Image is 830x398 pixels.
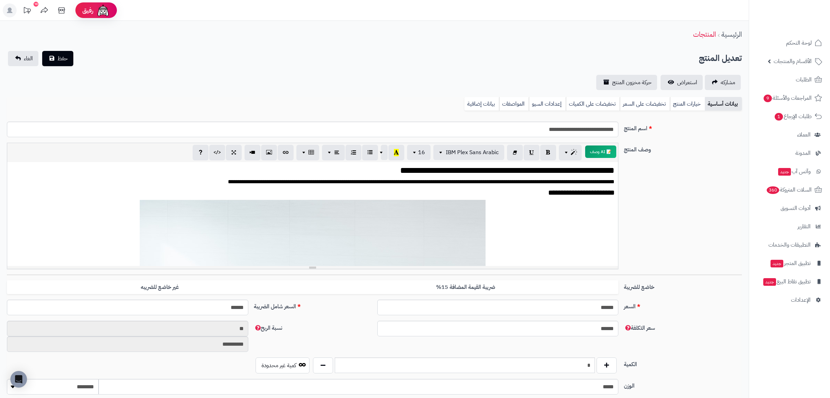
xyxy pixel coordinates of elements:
[753,163,826,180] a: وآتس آبجديد
[57,54,68,63] span: حفظ
[251,300,375,311] label: السعر شامل الضريبة
[621,357,745,369] label: الكمية
[753,218,826,235] a: التقارير
[721,78,735,87] span: مشاركه
[768,240,811,250] span: التطبيقات والخدمات
[777,167,811,176] span: وآتس آب
[705,75,741,90] a: مشاركه
[10,371,27,388] div: Open Intercom Messenger
[753,273,826,290] a: تطبيق نقاط البيعجديد
[783,18,823,32] img: logo-2.png
[18,3,36,19] a: تحديثات المنصة
[766,185,812,195] span: السلات المتروكة
[771,260,783,267] span: جديد
[670,97,705,111] a: خيارات المنتج
[764,95,772,102] span: 9
[753,126,826,143] a: العملاء
[621,379,745,390] label: الوزن
[446,148,499,157] span: IBM Plex Sans Arabic
[797,130,811,140] span: العملاء
[34,2,38,7] div: 10
[529,97,566,111] a: إعدادات السيو
[775,113,783,121] span: 1
[753,237,826,253] a: التطبيقات والخدمات
[705,97,742,111] a: بيانات أساسية
[621,122,745,133] label: اسم المنتج
[596,75,657,90] a: حركة مخزون المنتج
[753,35,826,51] a: لوحة التحكم
[753,90,826,106] a: المراجعات والأسئلة9
[753,200,826,216] a: أدوات التسويق
[693,29,716,39] a: المنتجات
[753,255,826,272] a: تطبيق المتجرجديد
[585,145,616,158] button: 📝 AI وصف
[254,324,282,332] span: نسبة الربح
[699,51,742,65] h2: تعديل المنتج
[96,3,110,17] img: ai-face.png
[624,324,655,332] span: سعر التكلفة
[763,93,812,103] span: المراجعات والأسئلة
[621,280,745,291] label: خاضع للضريبة
[407,145,431,160] button: 16
[774,56,812,66] span: الأقسام والمنتجات
[763,278,776,286] span: جديد
[770,258,811,268] span: تطبيق المتجر
[781,203,811,213] span: أدوات التسويق
[797,222,811,231] span: التقارير
[763,277,811,286] span: تطبيق نقاط البيع
[753,71,826,88] a: الطلبات
[620,97,670,111] a: تخفيضات على السعر
[499,97,529,111] a: المواصفات
[677,78,697,87] span: استعراض
[464,97,499,111] a: بيانات إضافية
[795,148,811,158] span: المدونة
[7,280,313,294] label: غير خاضع للضريبه
[8,51,38,66] a: الغاء
[721,29,742,39] a: الرئيسية
[753,145,826,161] a: المدونة
[791,295,811,305] span: الإعدادات
[612,78,652,87] span: حركة مخزون المنتج
[796,75,812,85] span: الطلبات
[767,186,779,194] span: 360
[313,280,618,294] label: ضريبة القيمة المضافة 15%
[621,143,745,154] label: وصف المنتج
[82,6,93,15] span: رفيق
[42,51,73,66] button: حفظ
[774,112,812,121] span: طلبات الإرجاع
[621,300,745,311] label: السعر
[433,145,504,160] button: IBM Plex Sans Arabic
[753,292,826,308] a: الإعدادات
[418,148,425,157] span: 16
[778,168,791,176] span: جديد
[786,38,812,48] span: لوحة التحكم
[753,182,826,198] a: السلات المتروكة360
[24,54,33,63] span: الغاء
[753,108,826,125] a: طلبات الإرجاع1
[661,75,703,90] a: استعراض
[566,97,620,111] a: تخفيضات على الكميات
